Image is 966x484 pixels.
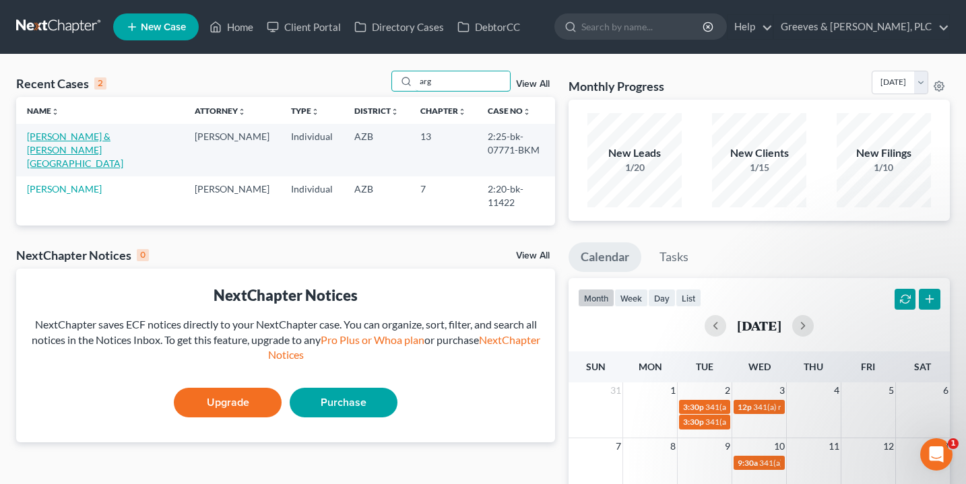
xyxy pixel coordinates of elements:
[238,108,246,116] i: unfold_more
[416,71,510,91] input: Search by name...
[260,15,348,39] a: Client Portal
[648,289,676,307] button: day
[321,333,424,346] a: Pro Plus or Whoa plan
[738,458,758,468] span: 9:30a
[837,161,931,174] div: 1/10
[344,176,410,215] td: AZB
[137,249,149,261] div: 0
[27,285,544,306] div: NextChapter Notices
[696,361,713,372] span: Tue
[16,247,149,263] div: NextChapter Notices
[184,176,280,215] td: [PERSON_NAME]
[581,14,705,39] input: Search by name...
[737,318,781,333] h2: [DATE]
[184,124,280,176] td: [PERSON_NAME]
[27,317,544,364] div: NextChapter saves ECF notices directly to your NextChapter case. You can organize, sort, filter, ...
[354,106,399,116] a: Districtunfold_more
[748,361,771,372] span: Wed
[195,106,246,116] a: Attorneyunfold_more
[344,124,410,176] td: AZB
[477,124,555,176] td: 2:25-bk-07771-BKM
[268,333,540,361] a: NextChapter Notices
[609,382,622,399] span: 31
[203,15,260,39] a: Home
[348,15,451,39] a: Directory Cases
[280,176,344,215] td: Individual
[27,183,102,195] a: [PERSON_NAME]
[141,22,186,32] span: New Case
[723,438,732,454] span: 9
[861,361,875,372] span: Fri
[639,361,662,372] span: Mon
[27,131,123,169] a: [PERSON_NAME] & [PERSON_NAME][GEOGRAPHIC_DATA]
[778,382,786,399] span: 3
[738,402,752,412] span: 12p
[705,417,835,427] span: 341(a) meeting for [PERSON_NAME]
[942,382,950,399] span: 6
[614,438,622,454] span: 7
[920,438,953,471] iframe: Intercom live chat
[523,108,531,116] i: unfold_more
[391,108,399,116] i: unfold_more
[827,438,841,454] span: 11
[451,15,527,39] a: DebtorCC
[712,145,806,161] div: New Clients
[837,145,931,161] div: New Filings
[914,361,931,372] span: Sat
[887,382,895,399] span: 5
[587,161,682,174] div: 1/20
[948,438,959,449] span: 1
[833,382,841,399] span: 4
[16,75,106,92] div: Recent Cases
[669,438,677,454] span: 8
[882,438,895,454] span: 12
[27,106,59,116] a: Nameunfold_more
[516,251,550,261] a: View All
[311,108,319,116] i: unfold_more
[174,388,282,417] a: Upgrade
[578,289,614,307] button: month
[728,15,773,39] a: Help
[804,361,823,372] span: Thu
[51,108,59,116] i: unfold_more
[477,176,555,215] td: 2:20-bk-11422
[410,176,477,215] td: 7
[723,382,732,399] span: 2
[774,15,949,39] a: Greeves & [PERSON_NAME], PLC
[712,161,806,174] div: 1/15
[753,402,883,412] span: 341(a) meeting for [PERSON_NAME]
[488,106,531,116] a: Case Nounfold_more
[705,402,835,412] span: 341(a) meeting for [PERSON_NAME]
[290,388,397,417] a: Purchase
[669,382,677,399] span: 1
[280,124,344,176] td: Individual
[569,242,641,272] a: Calendar
[94,77,106,90] div: 2
[587,145,682,161] div: New Leads
[516,79,550,89] a: View All
[647,242,701,272] a: Tasks
[458,108,466,116] i: unfold_more
[569,78,664,94] h3: Monthly Progress
[586,361,606,372] span: Sun
[759,458,961,468] span: 341(a) meeting for [PERSON_NAME] & [PERSON_NAME]
[291,106,319,116] a: Typeunfold_more
[683,417,704,427] span: 3:30p
[420,106,466,116] a: Chapterunfold_more
[676,289,701,307] button: list
[614,289,648,307] button: week
[410,124,477,176] td: 13
[773,438,786,454] span: 10
[683,402,704,412] span: 3:30p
